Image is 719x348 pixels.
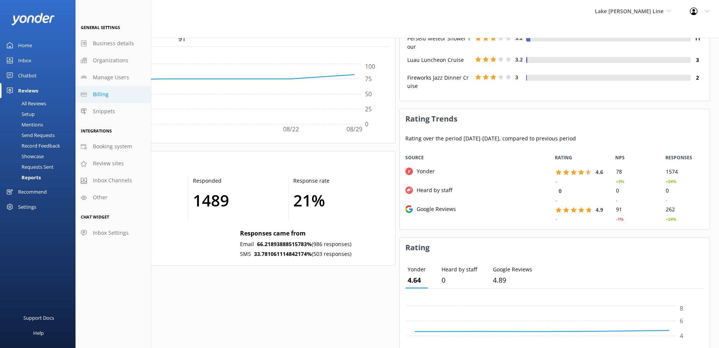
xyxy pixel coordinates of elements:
div: - [616,197,617,204]
div: Record Feedback [5,140,60,151]
tspan: 100 [365,63,375,71]
div: 78 [610,167,660,177]
span: 3.2 [515,56,523,63]
p: 5 [408,275,426,286]
span: Snippets [93,107,115,115]
tspan: 50 [365,90,372,98]
div: 262 [660,205,710,214]
p: Yonder [408,265,426,274]
a: Showcase [5,151,75,162]
span: Inbox Channels [93,176,132,185]
span: RATING [555,154,572,161]
h4: 3 [691,56,704,64]
div: Showcase [5,151,44,162]
p: Responses came from [240,229,386,239]
span: 4.9 [595,206,603,213]
span: RESPONSES [665,154,692,161]
div: Home [18,38,32,53]
a: Other [75,189,151,206]
p: (986 responses) [257,240,351,248]
span: Billing [93,90,109,99]
span: Inbox Settings [93,229,129,237]
tspan: 08/22 [283,125,299,134]
span: Review sites [93,159,124,168]
h3: Rating [400,238,710,257]
tspan: 25 [365,105,372,113]
a: Mentions [5,119,75,130]
tspan: 8 [680,305,683,313]
div: All Reviews [5,98,46,109]
a: Booking system [75,138,151,155]
div: 0 [610,186,660,196]
span: Booking system [93,142,132,151]
div: grid [400,167,710,224]
span: 4.6 [595,168,603,176]
div: Recommend [18,184,47,199]
span: Integrations [81,128,112,134]
p: (503 responses) [254,250,351,258]
p: 91 [178,33,217,44]
span: 0 [558,187,561,194]
div: 1574 [660,167,710,177]
div: Luau Luncheon Cruise [405,56,473,64]
div: Send Requests [5,130,55,140]
a: Inbox Settings [75,225,151,242]
div: -1% [616,216,623,223]
div: Inbox [18,53,31,68]
span: Business details [93,39,134,48]
span: Source [405,154,424,161]
tspan: 4 [680,332,683,340]
div: Fireworks Jazz Dinner Cruise [405,74,473,91]
div: - [555,216,557,223]
tspan: 6 [680,317,683,325]
div: +3% [616,178,624,185]
tspan: 75 [365,75,372,83]
p: Google Reviews [493,265,532,274]
h4: 11 [691,34,704,43]
h1: 21 % [293,188,382,213]
a: Reports [5,172,75,183]
div: Reports [5,172,41,183]
p: SMS [240,250,251,258]
div: +24% [665,178,676,185]
span: Organizations [93,56,128,65]
p: 5 [493,275,532,286]
b: 33.781061114842174 % [254,250,312,257]
span: Manage Users [93,73,129,82]
p: Responded [193,177,281,185]
img: yonder-white-logo.png [11,13,55,25]
h1: 1489 [193,188,281,213]
a: Organizations [75,52,151,69]
div: Yonder [413,167,435,176]
div: 91 [610,205,660,214]
div: - [555,197,557,204]
a: All Reviews [5,98,75,109]
p: Rating over the period [DATE] - [DATE] , compared to previous period [405,134,704,143]
div: Perseid Meteor Shower Tour [405,34,473,51]
h4: 2 [691,74,704,82]
div: Mentions [5,119,43,130]
span: Other [93,193,108,202]
div: Heard by staff [413,186,452,194]
h3: Rating Trends [400,109,710,129]
a: Review sites [75,155,151,172]
a: Setup [5,109,75,119]
a: Business details [75,35,151,52]
div: - [555,178,557,185]
tspan: 08/29 [346,125,362,134]
div: 0 [660,186,710,196]
p: Response rate [293,177,382,185]
tspan: 0 [365,120,368,128]
p: Email [240,240,254,248]
div: - [665,197,667,204]
div: Requests Sent [5,162,54,172]
div: Google Reviews [413,205,456,213]
span: General Settings [81,25,120,30]
div: Reviews [18,83,38,98]
span: NPS [615,154,625,161]
a: Record Feedback [5,140,75,151]
b: 66.21893888515783 % [257,240,312,248]
div: Support Docs [23,310,54,325]
div: Settings [18,199,36,214]
div: Help [33,325,44,340]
